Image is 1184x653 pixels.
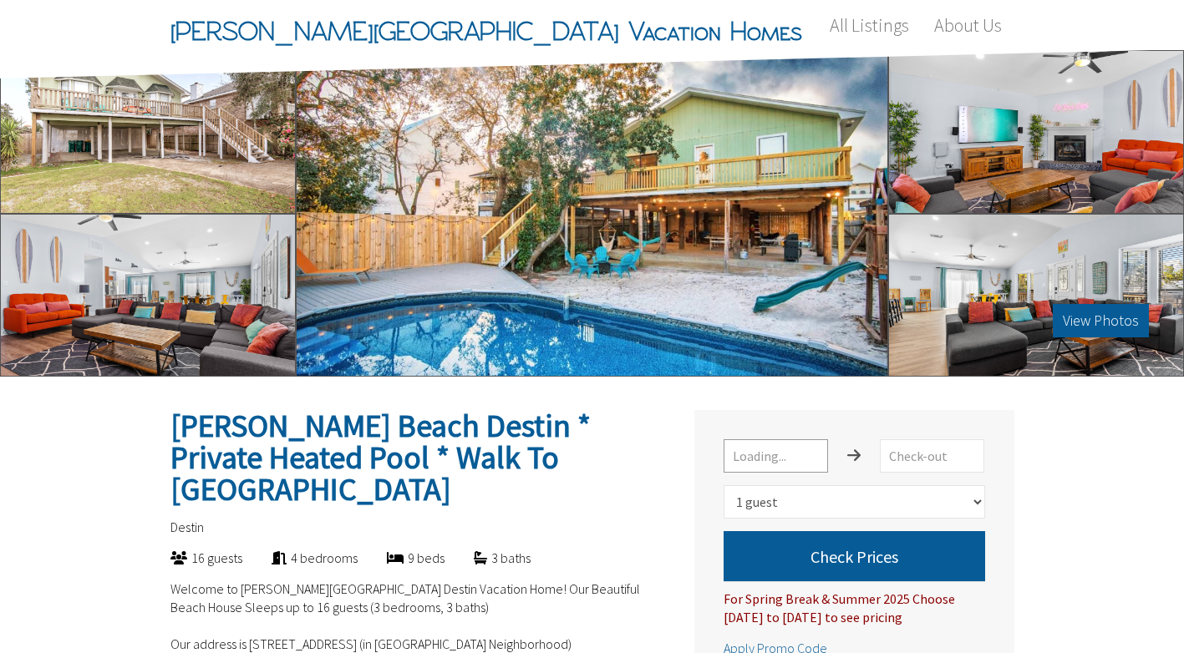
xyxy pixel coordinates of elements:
button: Check Prices [724,531,985,581]
input: Loading... [724,439,828,473]
div: For Spring Break & Summer 2025 Choose [DATE] to [DATE] to see pricing [724,581,985,626]
button: View Photos [1053,304,1149,337]
input: Check-out [880,439,984,473]
span: Destin [170,519,204,535]
div: 4 bedrooms [242,549,358,567]
div: 9 beds [358,549,445,567]
h2: [PERSON_NAME] Beach Destin * Private Heated Pool * Walk To [GEOGRAPHIC_DATA] [170,410,665,505]
div: 16 guests [141,549,242,567]
div: 3 baths [445,549,531,567]
span: [PERSON_NAME][GEOGRAPHIC_DATA] Vacation Homes [170,6,802,56]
